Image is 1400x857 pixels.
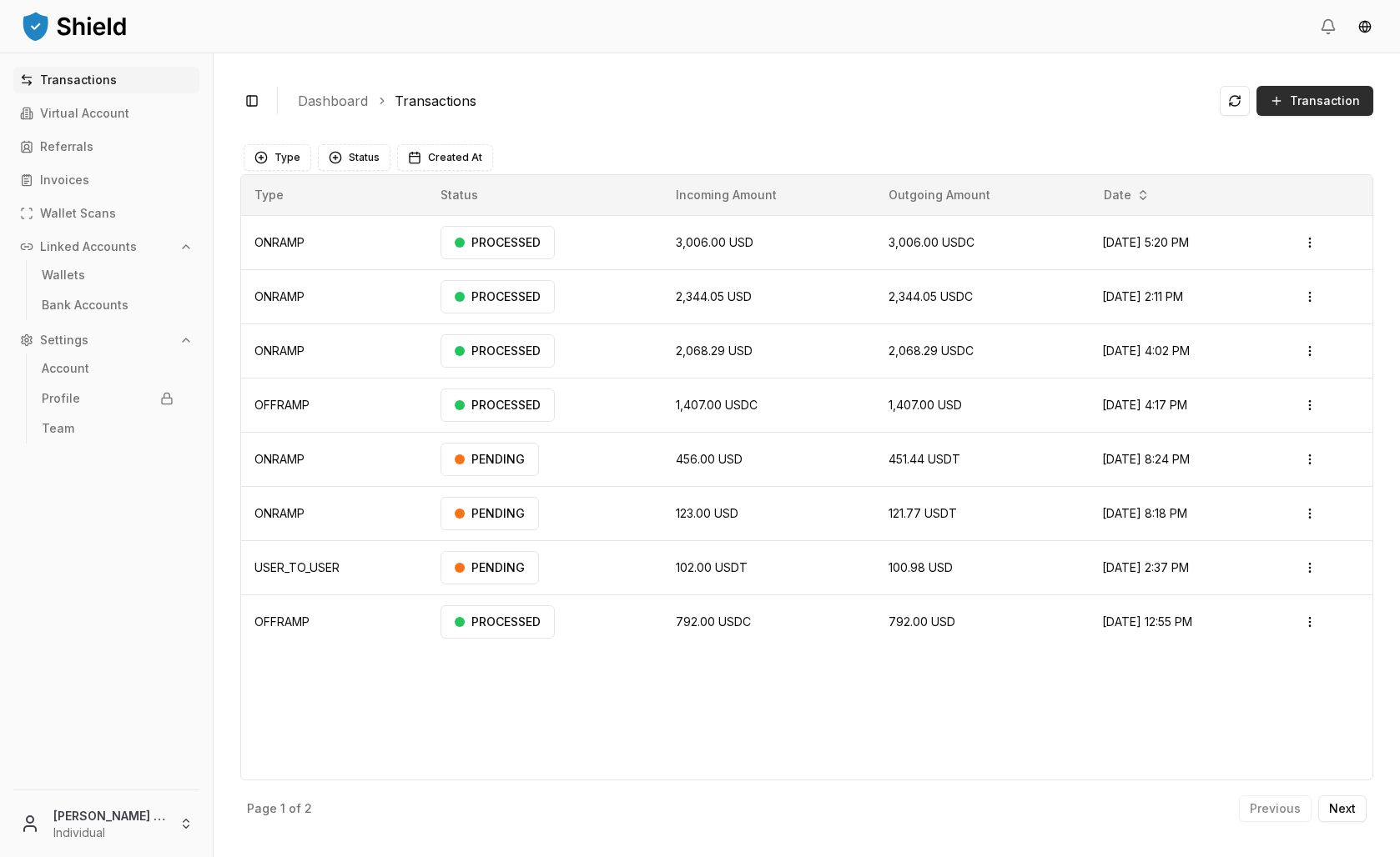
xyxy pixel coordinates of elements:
[35,292,180,318] a: Bank Accounts
[441,497,539,530] div: PENDING
[40,108,129,119] p: Virtual Account
[289,803,301,814] p: of
[889,452,960,466] span: 451.44 USDT
[1102,452,1190,466] span: [DATE] 8:24 PM
[35,262,180,288] a: Wallets
[1329,803,1356,814] p: Next
[676,289,752,303] span: 2,344.05 USD
[676,452,743,466] span: 456.00 USD
[441,226,555,259] div: PROCESSED
[40,74,117,86] p: Transactions
[1290,93,1360,109] span: Transaction
[280,803,285,814] p: 1
[889,343,974,358] span: 2,068.29 USDC
[1102,506,1187,520] span: [DATE] 8:18 PM
[1102,343,1190,358] span: [DATE] 4:02 PM
[13,100,199,127] a: Virtual Account
[241,594,427,649] td: OFFRAMP
[441,334,555,368] div: PROCESSED
[889,289,973,303] span: 2,344.05 USDC
[395,91,476,111] a: Transactions
[1102,560,1189,574] span: [DATE] 2:37 PM
[676,343,753,358] span: 2,068.29 USD
[244,144,311,171] button: Type
[247,803,277,814] p: Page
[40,241,137,253] p: Linked Accounts
[1102,614,1192,629] span: [DATE] 12:55 PM
[441,280,555,313] div: PROCESSED
[676,506,738,520] span: 123.00 USD
[241,378,427,432] td: OFFRAMP
[441,605,555,639] div: PROCESSED
[441,443,539,476] div: PENDING
[397,144,493,171] button: Created At
[35,415,180,442] a: Team
[42,363,89,374] p: Account
[298,91,368,111] a: Dashboard
[441,388,555,422] div: PROCESSED
[889,235,974,249] span: 3,006.00 USDC
[241,486,427,540] td: ONRAMP
[35,385,180,412] a: Profile
[241,215,427,269] td: ONRAMP
[1102,398,1187,412] span: [DATE] 4:17 PM
[13,200,199,227] a: Wallet Scans
[42,393,80,404] p: Profile
[676,235,753,249] span: 3,006.00 USD
[13,327,199,353] button: Settings
[318,144,390,171] button: Status
[889,398,962,412] span: 1,407.00 USD
[42,423,74,434] p: Team
[40,334,88,346] p: Settings
[241,175,427,215] th: Type
[20,9,128,43] img: ShieldPay Logo
[35,355,180,382] a: Account
[1256,86,1373,116] button: Transaction
[241,432,427,486] td: ONRAMP
[428,151,482,164] span: Created At
[40,141,93,153] p: Referrals
[1097,182,1156,208] button: Date
[13,67,199,93] a: Transactions
[676,614,751,629] span: 792.00 USDC
[7,797,206,850] button: [PERSON_NAME] [PERSON_NAME]Individual
[427,175,662,215] th: Status
[241,269,427,323] td: ONRAMP
[889,506,957,520] span: 121.77 USDT
[13,133,199,160] a: Referrals
[1318,795,1367,822] button: Next
[298,91,1206,111] nav: breadcrumb
[53,824,166,841] p: Individual
[53,807,166,824] p: [PERSON_NAME] [PERSON_NAME]
[1102,235,1189,249] span: [DATE] 5:20 PM
[42,269,85,281] p: Wallets
[40,174,89,186] p: Invoices
[13,167,199,193] a: Invoices
[875,175,1090,215] th: Outgoing Amount
[13,233,199,260] button: Linked Accounts
[662,175,875,215] th: Incoming Amount
[241,323,427,378] td: ONRAMP
[889,560,953,574] span: 100.98 USD
[441,551,539,584] div: PENDING
[42,299,128,311] p: Bank Accounts
[889,614,955,629] span: 792.00 USD
[676,398,758,412] span: 1,407.00 USDC
[305,803,312,814] p: 2
[1102,289,1183,303] span: [DATE] 2:11 PM
[241,540,427,594] td: USER_TO_USER
[40,208,116,219] p: Wallet Scans
[676,560,748,574] span: 102.00 USDT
